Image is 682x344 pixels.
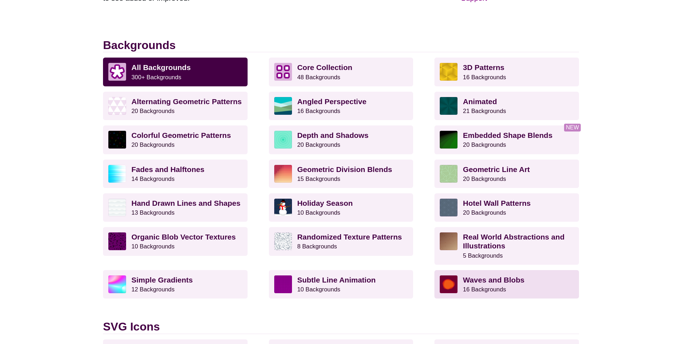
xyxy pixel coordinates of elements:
[440,131,458,149] img: green to black rings rippling away from corner
[131,141,174,148] small: 20 Backgrounds
[297,286,340,293] small: 10 Backgrounds
[297,165,392,173] strong: Geometric Division Blends
[108,131,126,149] img: a rainbow pattern of outlined geometric shapes
[463,286,506,293] small: 16 Backgrounds
[108,97,126,115] img: light purple and white alternating triangle pattern
[103,160,248,188] a: Fades and Halftones14 Backgrounds
[463,276,524,284] strong: Waves and Blobs
[434,270,579,299] a: Waves and Blobs16 Backgrounds
[463,63,504,71] strong: 3D Patterns
[131,63,191,71] strong: All Backgrounds
[297,276,376,284] strong: Subtle Line Animation
[108,275,126,293] img: colorful radial mesh gradient rainbow
[103,38,579,52] h2: Backgrounds
[274,199,292,216] img: vector art snowman with black hat, branch arms, and carrot nose
[108,199,126,216] img: white subtle wave background
[103,270,248,299] a: Simple Gradients12 Backgrounds
[131,199,240,207] strong: Hand Drawn Lines and Shapes
[463,165,530,173] strong: Geometric Line Art
[131,209,174,216] small: 13 Backgrounds
[269,125,413,154] a: Depth and Shadows20 Backgrounds
[463,97,497,106] strong: Animated
[131,131,231,139] strong: Colorful Geometric Patterns
[269,92,413,120] a: Angled Perspective16 Backgrounds
[131,176,174,182] small: 14 Backgrounds
[269,270,413,299] a: Subtle Line Animation10 Backgrounds
[297,131,369,139] strong: Depth and Shadows
[440,275,458,293] img: various uneven centered blobs
[440,199,458,216] img: intersecting outlined circles formation pattern
[269,193,413,222] a: Holiday Season10 Backgrounds
[103,58,248,86] a: All Backgrounds 300+ Backgrounds
[131,286,174,293] small: 12 Backgrounds
[297,176,340,182] small: 15 Backgrounds
[297,97,367,106] strong: Angled Perspective
[434,227,579,265] a: Real World Abstractions and Illustrations5 Backgrounds
[463,176,506,182] small: 20 Backgrounds
[131,276,193,284] strong: Simple Gradients
[434,92,579,120] a: Animated21 Backgrounds
[297,63,352,71] strong: Core Collection
[103,227,248,256] a: Organic Blob Vector Textures10 Backgrounds
[463,141,506,148] small: 20 Backgrounds
[463,131,552,139] strong: Embedded Shape Blends
[297,108,340,114] small: 16 Backgrounds
[297,233,402,241] strong: Randomized Texture Patterns
[434,58,579,86] a: 3D Patterns16 Backgrounds
[463,108,506,114] small: 21 Backgrounds
[274,232,292,250] img: gray texture pattern on white
[440,97,458,115] img: green rave light effect animated background
[108,165,126,183] img: blue lights stretching horizontally over white
[297,199,353,207] strong: Holiday Season
[434,193,579,222] a: Hotel Wall Patterns20 Backgrounds
[440,63,458,81] img: fancy golden cube pattern
[131,97,242,106] strong: Alternating Geometric Patterns
[297,141,340,148] small: 20 Backgrounds
[463,252,503,259] small: 5 Backgrounds
[131,233,236,241] strong: Organic Blob Vector Textures
[274,97,292,115] img: abstract landscape with sky mountains and water
[440,232,458,250] img: wooden floor pattern
[131,165,204,173] strong: Fades and Halftones
[108,232,126,250] img: Purple vector splotches
[274,275,292,293] img: a line grid with a slope perspective
[434,160,579,188] a: Geometric Line Art20 Backgrounds
[440,165,458,183] img: geometric web of connecting lines
[103,193,248,222] a: Hand Drawn Lines and Shapes13 Backgrounds
[131,243,174,250] small: 10 Backgrounds
[103,320,579,334] h2: SVG Icons
[103,92,248,120] a: Alternating Geometric Patterns20 Backgrounds
[269,160,413,188] a: Geometric Division Blends15 Backgrounds
[103,125,248,154] a: Colorful Geometric Patterns20 Backgrounds
[274,131,292,149] img: green layered rings within rings
[297,209,340,216] small: 10 Backgrounds
[131,108,174,114] small: 20 Backgrounds
[463,74,506,81] small: 16 Backgrounds
[463,199,531,207] strong: Hotel Wall Patterns
[131,74,181,81] small: 300+ Backgrounds
[274,165,292,183] img: red-to-yellow gradient large pixel grid
[463,209,506,216] small: 20 Backgrounds
[297,74,340,81] small: 48 Backgrounds
[297,243,337,250] small: 8 Backgrounds
[269,227,413,256] a: Randomized Texture Patterns8 Backgrounds
[463,233,564,250] strong: Real World Abstractions and Illustrations
[434,125,579,154] a: Embedded Shape Blends20 Backgrounds
[269,58,413,86] a: Core Collection 48 Backgrounds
